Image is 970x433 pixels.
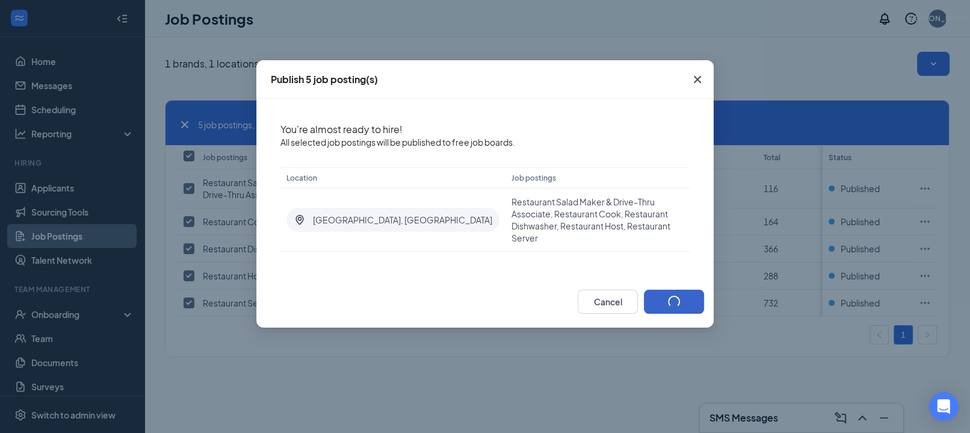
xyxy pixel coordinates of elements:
[313,214,492,226] span: [GEOGRAPHIC_DATA], [GEOGRAPHIC_DATA]
[271,73,378,86] div: Publish 5 job posting(s)
[280,167,505,188] th: Location
[690,72,705,87] svg: Cross
[294,214,306,226] svg: LocationPin
[929,392,958,421] div: Open Intercom Messenger
[505,167,690,188] th: Job postings
[578,290,638,314] button: Cancel
[280,123,690,136] p: You're almost ready to hire!
[280,136,690,148] span: All selected job postings will be published to free job boards.
[681,60,714,99] button: Close
[505,188,690,252] td: Restaurant Salad Maker & Drive-Thru Associate, Restaurant Cook, Restaurant Dishwasher, Restaurant...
